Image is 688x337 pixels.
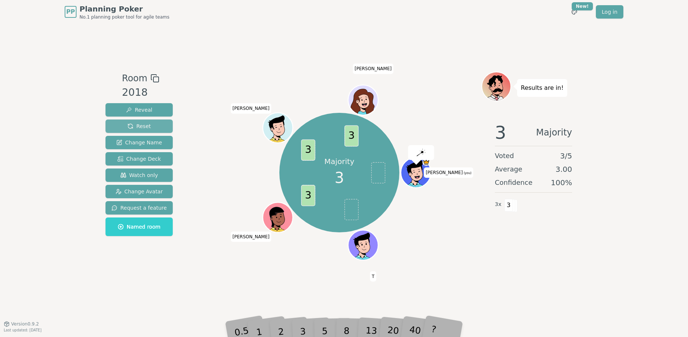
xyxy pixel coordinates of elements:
div: 2018 [122,85,159,100]
span: Majority [536,124,572,141]
span: Click to change your name [370,271,376,282]
span: Average [495,164,522,174]
span: Change Avatar [116,188,163,195]
span: Watch only [120,171,158,179]
button: Version0.9.2 [4,321,39,327]
span: 3 [344,125,358,147]
img: reveal [416,149,425,156]
span: 3 [495,124,506,141]
span: (you) [463,171,472,175]
span: Change Deck [117,155,161,163]
button: Click to change your avatar [402,158,430,187]
span: 3 [335,167,344,189]
span: Last updated: [DATE] [4,328,42,332]
span: Reset [127,122,151,130]
span: Named room [118,223,160,230]
span: 3.00 [555,164,572,174]
span: Click to change your name [424,167,473,178]
span: No.1 planning poker tool for agile teams [79,14,169,20]
button: Change Avatar [106,185,173,198]
button: Reset [106,120,173,133]
p: Results are in! [521,83,564,93]
button: Change Deck [106,152,173,166]
span: 100 % [551,177,572,188]
a: Log in [596,5,623,19]
span: Gary is the host [422,158,430,166]
button: Change Name [106,136,173,149]
span: Version 0.9.2 [11,321,39,327]
span: 3 x [495,200,502,209]
button: Named room [106,217,173,236]
button: Request a feature [106,201,173,215]
span: 3 / 5 [560,151,572,161]
button: Watch only [106,168,173,182]
span: Reveal [126,106,152,114]
span: Planning Poker [79,4,169,14]
span: 3 [301,139,315,160]
span: Click to change your name [353,64,394,74]
span: PP [66,7,75,16]
span: Click to change your name [231,103,272,114]
span: 3 [301,185,315,206]
span: Room [122,72,147,85]
p: Majority [324,156,354,167]
span: Request a feature [111,204,167,212]
button: New! [568,5,581,19]
span: Click to change your name [231,232,272,242]
a: PPPlanning PokerNo.1 planning poker tool for agile teams [65,4,169,20]
span: Confidence [495,177,532,188]
div: New! [572,2,593,10]
button: Reveal [106,103,173,117]
span: Voted [495,151,514,161]
span: Change Name [116,139,162,146]
span: 3 [504,199,513,212]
